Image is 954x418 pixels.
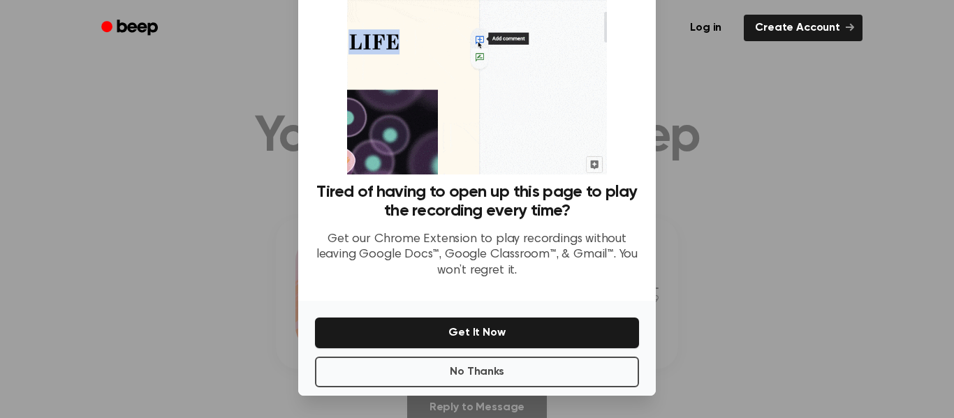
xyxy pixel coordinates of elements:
[744,15,863,41] a: Create Account
[676,12,735,44] a: Log in
[315,183,639,221] h3: Tired of having to open up this page to play the recording every time?
[315,357,639,387] button: No Thanks
[315,232,639,279] p: Get our Chrome Extension to play recordings without leaving Google Docs™, Google Classroom™, & Gm...
[315,318,639,348] button: Get It Now
[91,15,170,42] a: Beep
